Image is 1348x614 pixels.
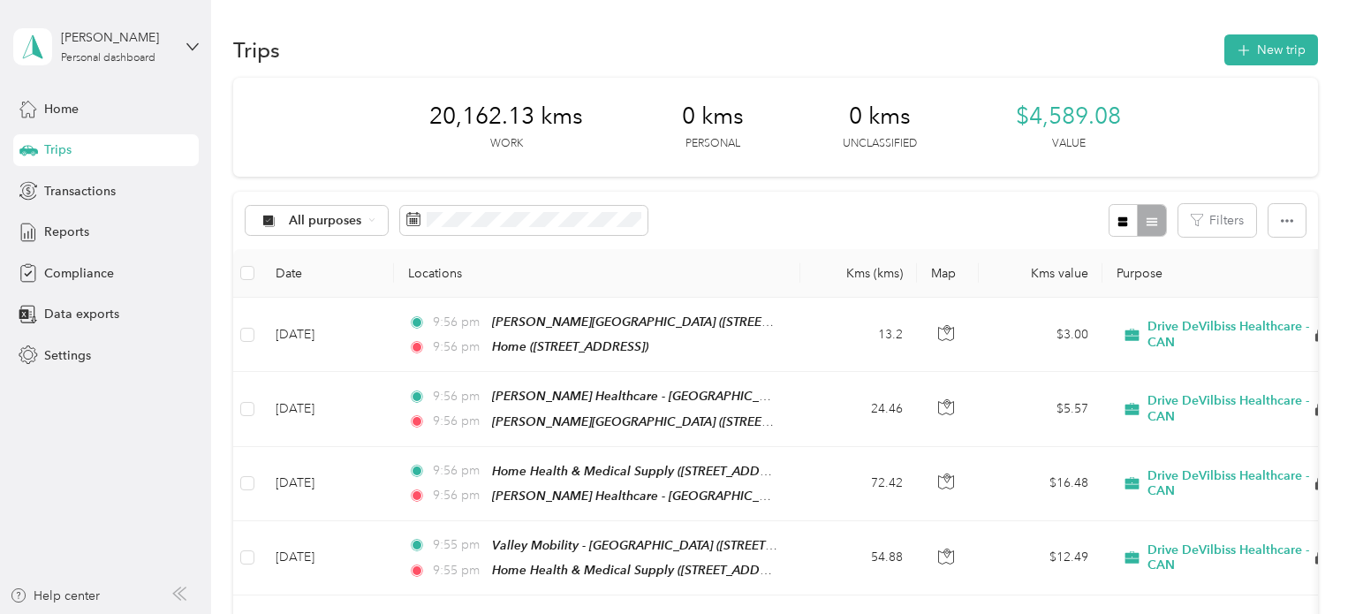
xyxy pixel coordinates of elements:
span: Drive DeVilbiss Healthcare - CAN [1147,468,1312,499]
span: Drive DeVilbiss Healthcare - CAN [1147,542,1312,573]
span: [PERSON_NAME] Healthcare - [GEOGRAPHIC_DATA] ([STREET_ADDRESS]) [492,389,914,404]
span: Transactions [44,182,116,201]
td: $5.57 [979,372,1102,446]
td: 24.46 [800,372,917,446]
td: 72.42 [800,447,917,521]
span: Reports [44,223,89,241]
th: Kms (kms) [800,249,917,298]
td: $3.00 [979,298,1102,372]
span: Drive DeVilbiss Healthcare - CAN [1147,319,1312,350]
th: Date [261,249,394,298]
h1: Trips [233,41,280,59]
span: Drive DeVilbiss Healthcare - CAN [1147,393,1312,424]
td: 54.88 [800,521,917,595]
th: Map [917,249,979,298]
span: 9:56 pm [433,461,483,481]
span: Valley Mobility - [GEOGRAPHIC_DATA] ([STREET_ADDRESS]) [492,538,835,553]
td: [DATE] [261,372,394,446]
span: Settings [44,346,91,365]
button: Filters [1178,204,1256,237]
span: [PERSON_NAME] Healthcare - [GEOGRAPHIC_DATA] ([STREET_ADDRESS]) [492,489,914,504]
span: Data exports [44,305,119,323]
span: 9:56 pm [433,412,483,431]
span: Home Health & Medical Supply ([STREET_ADDRESS][PERSON_NAME]) [492,563,896,578]
td: $12.49 [979,521,1102,595]
span: 20,162.13 kms [429,102,583,131]
th: Kms value [979,249,1102,298]
span: 9:55 pm [433,535,483,555]
span: Compliance [44,264,114,283]
td: [DATE] [261,447,394,521]
th: Locations [394,249,800,298]
span: 9:55 pm [433,561,483,580]
p: Value [1052,136,1086,152]
span: Home Health & Medical Supply ([STREET_ADDRESS][PERSON_NAME]) [492,464,896,479]
p: Personal [685,136,740,152]
span: Trips [44,140,72,159]
button: New trip [1224,34,1318,65]
span: 9:56 pm [433,313,483,332]
td: [DATE] [261,521,394,595]
div: Personal dashboard [61,53,155,64]
td: [DATE] [261,298,394,372]
span: $4,589.08 [1016,102,1121,131]
span: [PERSON_NAME][GEOGRAPHIC_DATA] ([STREET_ADDRESS]) [492,414,837,429]
iframe: Everlance-gr Chat Button Frame [1249,515,1348,614]
td: $16.48 [979,447,1102,521]
div: [PERSON_NAME] [61,28,171,47]
span: 9:56 pm [433,387,483,406]
span: All purposes [289,215,362,227]
span: Home ([STREET_ADDRESS]) [492,339,648,353]
p: Unclassified [843,136,917,152]
td: 13.2 [800,298,917,372]
span: 9:56 pm [433,337,483,357]
span: [PERSON_NAME][GEOGRAPHIC_DATA] ([STREET_ADDRESS]) [492,315,837,330]
span: 0 kms [849,102,911,131]
button: Help center [10,587,100,605]
span: 0 kms [682,102,744,131]
p: Work [490,136,523,152]
span: Home [44,100,79,118]
span: 9:56 pm [433,486,483,505]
